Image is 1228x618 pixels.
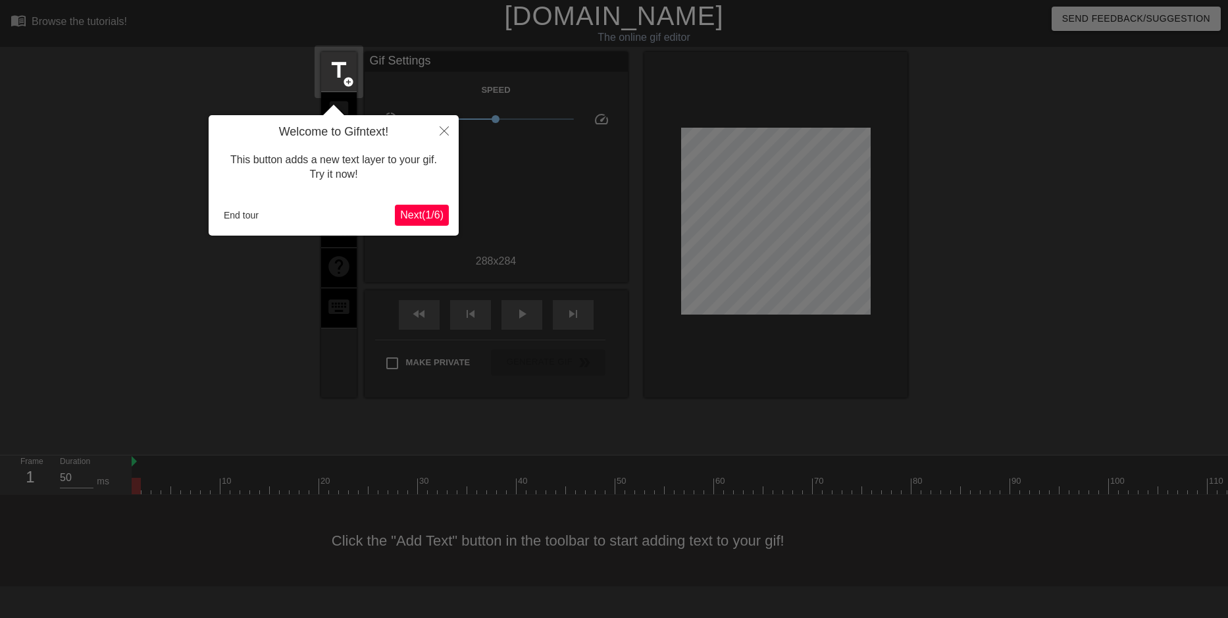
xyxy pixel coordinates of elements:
span: Next ( 1 / 6 ) [400,209,444,220]
div: This button adds a new text layer to your gif. Try it now! [218,140,449,195]
h4: Welcome to Gifntext! [218,125,449,140]
button: Next [395,205,449,226]
button: End tour [218,205,264,225]
button: Close [430,115,459,145]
